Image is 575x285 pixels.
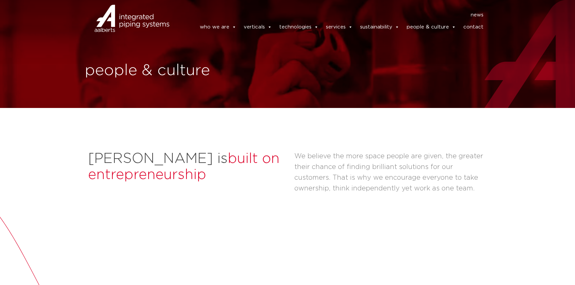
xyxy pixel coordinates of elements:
[88,151,288,183] h2: [PERSON_NAME] is
[471,10,483,20] a: news
[294,151,487,194] p: We believe the more space people are given, the greater their chance of finding brilliant solutio...
[85,60,284,81] h1: people & culture
[326,20,353,34] a: services
[463,20,483,34] a: contact
[88,152,280,182] span: built on entrepreneurship
[179,10,484,20] nav: Menu
[200,20,236,34] a: who we are
[279,20,319,34] a: technologies
[360,20,399,34] a: sustainability
[244,20,272,34] a: verticals
[407,20,456,34] a: people & culture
